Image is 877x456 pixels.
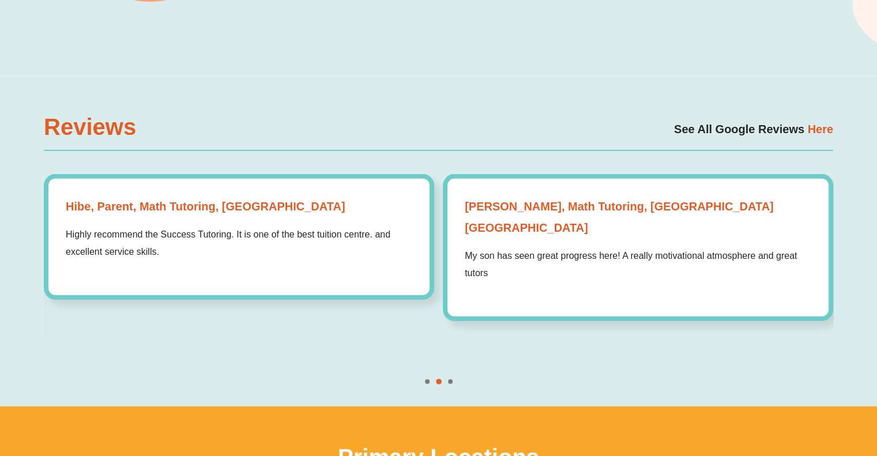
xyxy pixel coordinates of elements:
a: Here [804,123,833,135]
a: See All Google Reviews [674,123,804,135]
strong: [PERSON_NAME], Math Tutoring, [GEOGRAPHIC_DATA] [GEOGRAPHIC_DATA] [465,196,811,239]
p: Highly recommend the Success Tutoring. It is one of the best tuition centre. and excellent servic... [66,226,412,260]
span: Here [807,123,833,135]
strong: Hibe, Parent, Math Tutoring, [GEOGRAPHIC_DATA] [66,196,412,217]
h2: Reviews [44,115,184,138]
div: 2 / 4 [44,174,434,300]
p: My son has seen great progress here! A really motivational atmosphere and great tutors [465,247,811,281]
div: 3 / 4 [443,174,833,321]
iframe: Chat Widget [819,401,877,456]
